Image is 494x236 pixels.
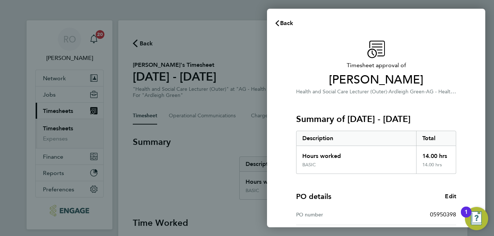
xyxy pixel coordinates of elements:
h4: PO details [296,191,331,202]
span: Back [280,20,294,27]
div: PO number [296,210,376,219]
span: Health and Social Care Lecturer (Outer) [296,89,387,95]
span: · [387,89,389,95]
div: 14.00 hrs [416,146,456,162]
span: [PERSON_NAME] [296,73,456,87]
button: Back [267,16,301,30]
div: Total [416,131,456,146]
h3: Summary of [DATE] - [DATE] [296,113,456,125]
div: BASIC [302,162,316,168]
span: AG - Health and social care [426,88,489,95]
span: · [425,89,426,95]
button: Open Resource Center, 1 new notification [465,207,488,230]
div: 1 [465,212,468,221]
span: 05950398 [430,211,456,218]
span: Ardleigh Green [389,89,425,95]
a: Edit [445,192,456,201]
div: 14.00 hrs [416,162,456,174]
div: Description [296,131,416,146]
div: Hours worked [296,146,416,162]
span: Edit [445,193,456,200]
div: Summary of 22 - 28 Sep 2025 [296,131,456,174]
span: Timesheet approval of [296,61,456,70]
